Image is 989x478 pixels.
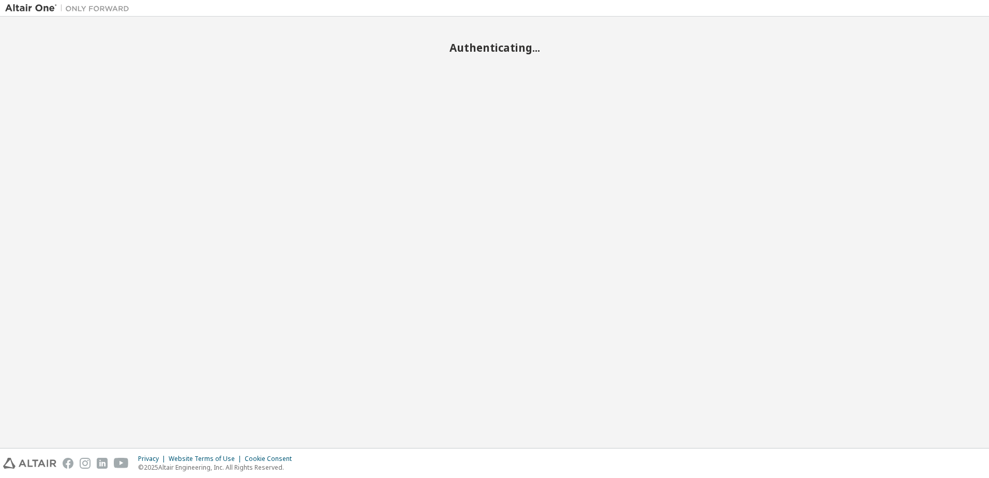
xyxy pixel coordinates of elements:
[63,458,73,469] img: facebook.svg
[114,458,129,469] img: youtube.svg
[97,458,108,469] img: linkedin.svg
[245,455,298,463] div: Cookie Consent
[169,455,245,463] div: Website Terms of Use
[138,455,169,463] div: Privacy
[138,463,298,472] p: © 2025 Altair Engineering, Inc. All Rights Reserved.
[5,41,984,54] h2: Authenticating...
[80,458,91,469] img: instagram.svg
[3,458,56,469] img: altair_logo.svg
[5,3,134,13] img: Altair One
